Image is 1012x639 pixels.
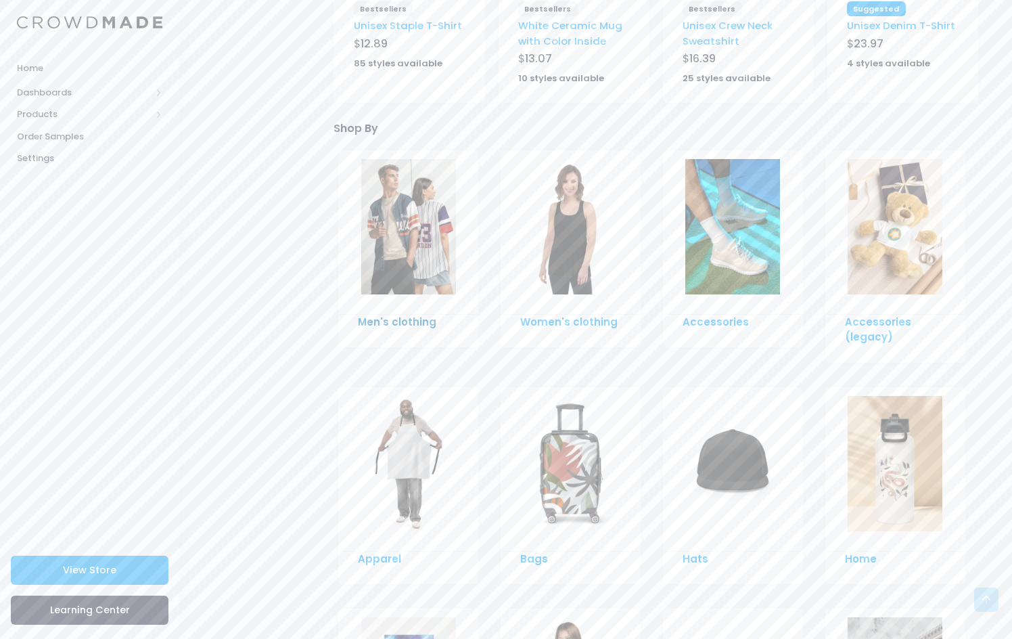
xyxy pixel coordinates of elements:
[361,36,388,51] span: 12.89
[683,72,770,85] strong: 25 styles available
[358,315,436,329] a: Men's clothing
[683,18,773,47] a: Unisex Crew Neck Sweatshirt
[63,563,116,577] span: View Store
[847,18,955,32] a: Unisex Denim T-Shirt
[354,18,462,32] a: Unisex Staple T-Shirt
[525,51,552,66] span: 13.07
[683,552,708,566] a: Hats
[520,315,618,329] a: Women's clothing
[847,1,906,16] span: Suggested
[17,16,162,29] img: Logo
[847,36,959,55] div: $
[17,62,162,75] span: Home
[17,108,151,121] span: Products
[683,315,749,329] a: Accessories
[683,1,742,16] span: Bestsellers
[854,36,883,51] span: 23.97
[354,36,465,55] div: $
[354,1,413,16] span: Bestsellers
[11,596,168,625] a: Learning Center
[518,72,604,85] strong: 10 styles available
[17,86,151,100] span: Dashboards
[11,556,168,585] a: View Store
[50,603,130,617] span: Learning Center
[683,51,794,70] div: $
[17,152,162,165] span: Settings
[520,552,548,566] a: Bags
[847,57,930,70] strong: 4 styles available
[689,51,716,66] span: 16.39
[354,57,442,70] strong: 85 styles available
[845,552,877,566] a: Home
[518,51,630,70] div: $
[518,1,578,16] span: Bestsellers
[358,552,401,566] a: Apparel
[17,130,162,144] span: Order Samples
[845,315,911,344] a: Accessories (legacy)
[333,114,978,137] div: Shop By
[518,18,622,47] a: White Ceramic Mug with Color Inside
